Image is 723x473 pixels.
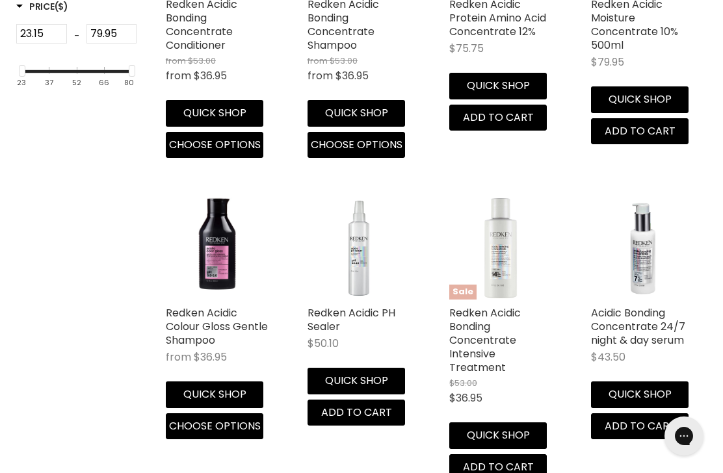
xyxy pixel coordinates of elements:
[169,137,261,152] span: Choose options
[449,197,552,300] a: Redken Acidic Bonding Concentrate Intensive TreatmentSale
[321,405,392,420] span: Add to cart
[194,68,227,83] span: $36.95
[308,305,395,334] a: Redken Acidic PH Sealer
[449,377,477,389] span: $53.00
[591,305,685,348] a: Acidic Bonding Concentrate 24/7 night & day serum
[308,100,405,126] button: Quick shop
[449,197,552,300] img: Redken Acidic Bonding Concentrate Intensive Treatment
[591,413,689,439] button: Add to cart
[166,381,263,407] button: Quick shop
[86,24,137,44] input: Max Price
[449,422,547,448] button: Quick shop
[124,79,134,87] div: 80
[605,123,676,138] span: Add to cart
[591,86,689,112] button: Quick shop
[449,41,484,56] span: $75.75
[188,55,216,67] span: $53.00
[449,105,547,131] button: Add to cart
[72,79,81,87] div: 52
[45,79,53,87] div: 37
[658,412,710,460] iframe: Gorgias live chat messenger
[311,137,402,152] span: Choose options
[330,55,358,67] span: $53.00
[449,390,482,405] span: $36.95
[166,100,263,126] button: Quick shop
[166,197,269,300] img: Redken Acidic Colour Gloss Gentle Shampoo
[308,400,405,426] button: Add to cart
[67,24,86,47] div: -
[591,118,689,144] button: Add to cart
[591,350,625,364] span: $43.50
[449,285,477,300] span: Sale
[308,132,405,158] button: Choose options
[335,68,369,83] span: $36.95
[194,350,227,364] span: $36.95
[449,305,521,375] a: Redken Acidic Bonding Concentrate Intensive Treatment
[166,350,191,364] span: from
[169,418,261,433] span: Choose options
[308,336,339,351] span: $50.10
[16,24,67,44] input: Min Price
[308,68,333,83] span: from
[166,305,268,348] a: Redken Acidic Colour Gloss Gentle Shampoo
[591,55,624,70] span: $79.95
[99,79,109,87] div: 66
[166,55,186,67] span: from
[308,368,405,394] button: Quick shop
[591,381,689,407] button: Quick shop
[308,197,410,300] img: Redken Acidic PH Sealer
[449,73,547,99] button: Quick shop
[166,413,263,439] button: Choose options
[308,55,328,67] span: from
[166,132,263,158] button: Choose options
[166,68,191,83] span: from
[17,79,26,87] div: 23
[591,197,694,300] img: Acidic Bonding Concentrate 24/7 night & day serum
[463,110,534,125] span: Add to cart
[605,418,676,433] span: Add to cart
